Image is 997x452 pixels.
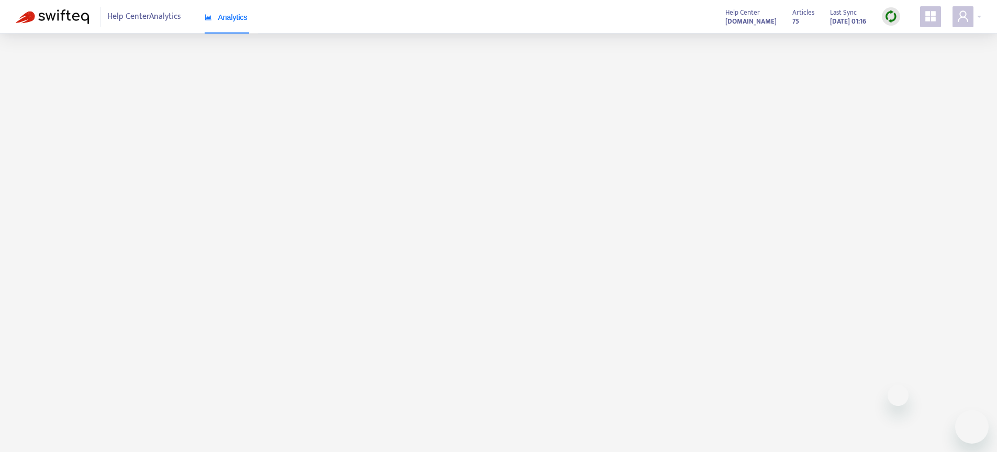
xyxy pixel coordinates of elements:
[884,10,898,23] img: sync.dc5367851b00ba804db3.png
[957,10,969,23] span: user
[792,7,814,18] span: Articles
[955,410,989,444] iframe: Button to launch messaging window
[725,16,777,27] strong: [DOMAIN_NAME]
[924,10,937,23] span: appstore
[205,14,212,21] span: area-chart
[725,15,777,27] a: [DOMAIN_NAME]
[107,7,181,27] span: Help Center Analytics
[205,13,248,21] span: Analytics
[830,7,857,18] span: Last Sync
[725,7,760,18] span: Help Center
[830,16,866,27] strong: [DATE] 01:16
[792,16,799,27] strong: 75
[888,385,909,406] iframe: Close message
[16,9,89,24] img: Swifteq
